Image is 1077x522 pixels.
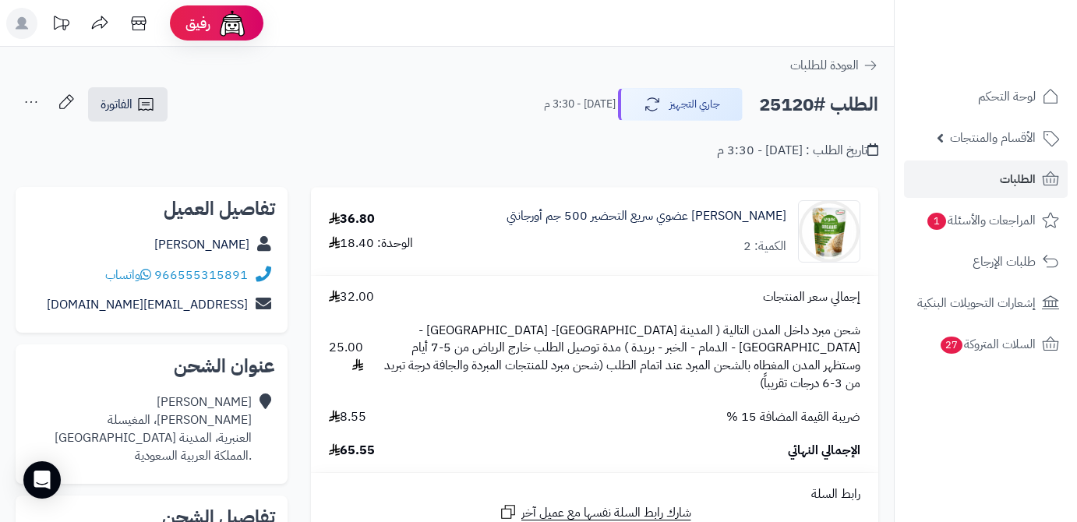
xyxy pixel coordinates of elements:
[329,442,375,460] span: 65.55
[788,442,860,460] span: الإجمالي النهائي
[217,8,248,39] img: ai-face.png
[904,160,1068,198] a: الطلبات
[23,461,61,499] div: Open Intercom Messenger
[726,408,860,426] span: ضريبة القيمة المضافة 15 %
[904,284,1068,322] a: إشعارات التحويلات البنكية
[950,127,1036,149] span: الأقسام والمنتجات
[47,295,248,314] a: [EMAIL_ADDRESS][DOMAIN_NAME]
[28,199,275,218] h2: تفاصيل العميل
[799,200,860,263] img: 372badb1-2efb-49c4-bbbb-70c9225ce5a1-90x90.png
[329,288,374,306] span: 32.00
[154,266,248,284] a: 966555315891
[926,210,1036,231] span: المراجعات والأسئلة
[317,485,872,503] div: رابط السلة
[717,142,878,160] div: تاريخ الطلب : [DATE] - 3:30 م
[329,339,363,375] span: 25.00
[763,288,860,306] span: إجمالي سعر المنتجات
[521,504,691,522] span: شارك رابط السلة نفسها مع عميل آخر
[329,408,366,426] span: 8.55
[28,357,275,376] h2: عنوان الشحن
[329,235,413,252] div: الوحدة: 18.40
[105,266,151,284] a: واتساب
[499,503,691,522] a: شارك رابط السلة نفسها مع عميل آخر
[101,95,132,114] span: الفاتورة
[544,97,616,112] small: [DATE] - 3:30 م
[790,56,859,75] span: العودة للطلبات
[904,326,1068,363] a: السلات المتروكة27
[185,14,210,33] span: رفيق
[978,86,1036,108] span: لوحة التحكم
[41,8,80,43] a: تحديثات المنصة
[927,213,946,230] span: 1
[507,207,786,225] a: [PERSON_NAME] عضوي سريع التحضير 500 جم أورجانتي
[759,89,878,121] h2: الطلب #25120
[743,238,786,256] div: الكمية: 2
[329,210,375,228] div: 36.80
[973,251,1036,273] span: طلبات الإرجاع
[55,393,252,464] div: [PERSON_NAME] [PERSON_NAME]، المغيسلة العنبرية، المدينة [GEOGRAPHIC_DATA] .المملكة العربية السعودية
[88,87,168,122] a: الفاتورة
[939,333,1036,355] span: السلات المتروكة
[379,322,860,393] span: شحن مبرد داخل المدن التالية ( المدينة [GEOGRAPHIC_DATA]- [GEOGRAPHIC_DATA] - [GEOGRAPHIC_DATA] - ...
[904,202,1068,239] a: المراجعات والأسئلة1
[1000,168,1036,190] span: الطلبات
[971,40,1062,72] img: logo-2.png
[154,235,249,254] a: [PERSON_NAME]
[904,243,1068,280] a: طلبات الإرجاع
[790,56,878,75] a: العودة للطلبات
[917,292,1036,314] span: إشعارات التحويلات البنكية
[904,78,1068,115] a: لوحة التحكم
[941,337,962,354] span: 27
[618,88,743,121] button: جاري التجهيز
